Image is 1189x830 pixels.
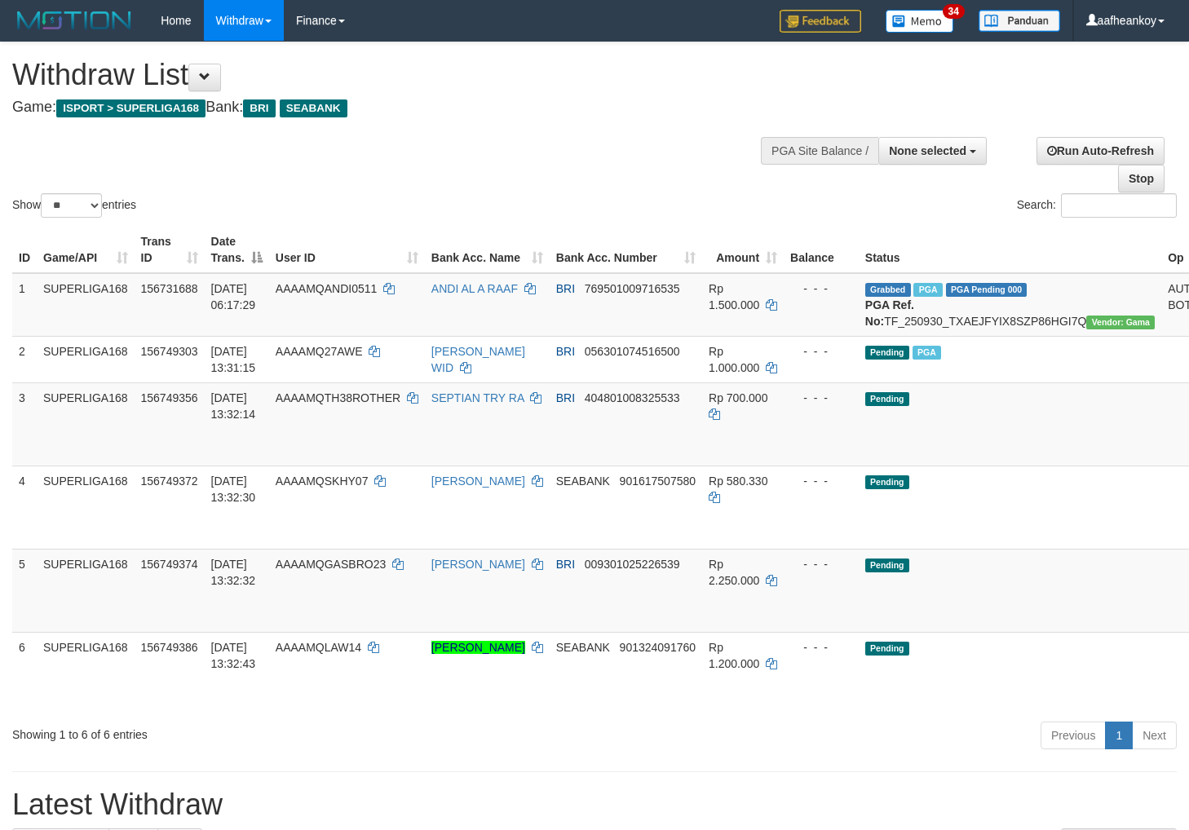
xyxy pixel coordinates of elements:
[276,345,363,358] span: AAAAMQ27AWE
[431,558,525,571] a: [PERSON_NAME]
[790,390,852,406] div: - - -
[135,227,205,273] th: Trans ID: activate to sort column ascending
[620,641,696,654] span: Copy 901324091760 to clipboard
[913,346,941,360] span: Marked by aafheankoy
[12,99,776,116] h4: Game: Bank:
[709,282,759,311] span: Rp 1.500.000
[1017,193,1177,218] label: Search:
[280,99,347,117] span: SEABANK
[211,282,256,311] span: [DATE] 06:17:29
[12,59,776,91] h1: Withdraw List
[205,227,269,273] th: Date Trans.: activate to sort column descending
[943,4,965,19] span: 34
[865,642,909,656] span: Pending
[946,283,1028,297] span: PGA Pending
[141,345,198,358] span: 156749303
[865,298,914,328] b: PGA Ref. No:
[556,558,575,571] span: BRI
[865,346,909,360] span: Pending
[12,336,37,382] td: 2
[37,466,135,549] td: SUPERLIGA168
[865,283,911,297] span: Grabbed
[12,8,136,33] img: MOTION_logo.png
[550,227,702,273] th: Bank Acc. Number: activate to sort column ascending
[276,641,361,654] span: AAAAMQLAW14
[276,558,386,571] span: AAAAMQGASBRO23
[12,227,37,273] th: ID
[12,549,37,632] td: 5
[620,475,696,488] span: Copy 901617507580 to clipboard
[585,391,680,404] span: Copy 404801008325533 to clipboard
[141,391,198,404] span: 156749356
[913,283,942,297] span: Marked by aafromsomean
[211,345,256,374] span: [DATE] 13:31:15
[141,558,198,571] span: 156749374
[1041,722,1106,749] a: Previous
[780,10,861,33] img: Feedback.jpg
[211,475,256,504] span: [DATE] 13:32:30
[865,475,909,489] span: Pending
[276,475,369,488] span: AAAAMQSKHY07
[431,345,525,374] a: [PERSON_NAME] WID
[12,788,1177,821] h1: Latest Withdraw
[12,273,37,337] td: 1
[37,632,135,715] td: SUPERLIGA168
[790,556,852,572] div: - - -
[12,382,37,466] td: 3
[12,632,37,715] td: 6
[556,391,575,404] span: BRI
[41,193,102,218] select: Showentries
[556,345,575,358] span: BRI
[431,641,525,654] a: [PERSON_NAME]
[886,10,954,33] img: Button%20Memo.svg
[709,558,759,587] span: Rp 2.250.000
[37,382,135,466] td: SUPERLIGA168
[790,639,852,656] div: - - -
[859,273,1161,337] td: TF_250930_TXAEJFYIX8SZP86HGI7Q
[1086,316,1155,329] span: Vendor URL: https://trx31.1velocity.biz
[790,473,852,489] div: - - -
[702,227,784,273] th: Amount: activate to sort column ascending
[243,99,275,117] span: BRI
[784,227,859,273] th: Balance
[1105,722,1133,749] a: 1
[761,137,878,165] div: PGA Site Balance /
[790,280,852,297] div: - - -
[37,273,135,337] td: SUPERLIGA168
[859,227,1161,273] th: Status
[141,475,198,488] span: 156749372
[37,227,135,273] th: Game/API: activate to sort column ascending
[211,558,256,587] span: [DATE] 13:32:32
[585,345,680,358] span: Copy 056301074516500 to clipboard
[425,227,550,273] th: Bank Acc. Name: activate to sort column ascending
[276,391,400,404] span: AAAAMQTH38ROTHER
[709,391,767,404] span: Rp 700.000
[556,475,610,488] span: SEABANK
[790,343,852,360] div: - - -
[211,641,256,670] span: [DATE] 13:32:43
[12,193,136,218] label: Show entries
[1037,137,1165,165] a: Run Auto-Refresh
[1118,165,1165,192] a: Stop
[979,10,1060,32] img: panduan.png
[211,391,256,421] span: [DATE] 13:32:14
[37,549,135,632] td: SUPERLIGA168
[431,391,524,404] a: SEPTIAN TRY RA
[585,558,680,571] span: Copy 009301025226539 to clipboard
[37,336,135,382] td: SUPERLIGA168
[556,282,575,295] span: BRI
[276,282,378,295] span: AAAAMQANDI0511
[12,720,484,743] div: Showing 1 to 6 of 6 entries
[12,466,37,549] td: 4
[141,282,198,295] span: 156731688
[878,137,987,165] button: None selected
[141,641,198,654] span: 156749386
[431,282,518,295] a: ANDI AL A RAAF
[585,282,680,295] span: Copy 769501009716535 to clipboard
[889,144,966,157] span: None selected
[709,475,767,488] span: Rp 580.330
[709,641,759,670] span: Rp 1.200.000
[1061,193,1177,218] input: Search:
[709,345,759,374] span: Rp 1.000.000
[269,227,425,273] th: User ID: activate to sort column ascending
